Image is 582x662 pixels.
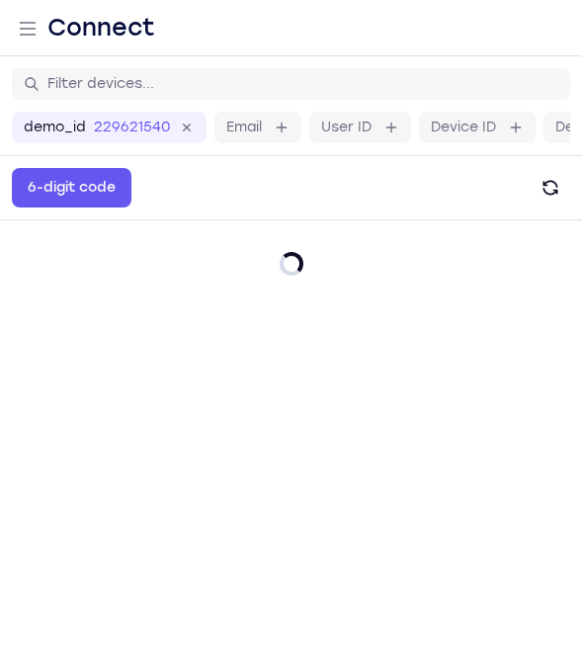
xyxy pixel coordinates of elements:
button: Refresh [531,168,570,207]
label: User ID [321,118,372,137]
label: demo_id [24,118,86,137]
input: Filter devices... [47,74,558,94]
h1: Connect [47,12,155,43]
label: Device ID [431,118,496,137]
label: Email [226,118,262,137]
button: 6-digit code [12,168,131,207]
